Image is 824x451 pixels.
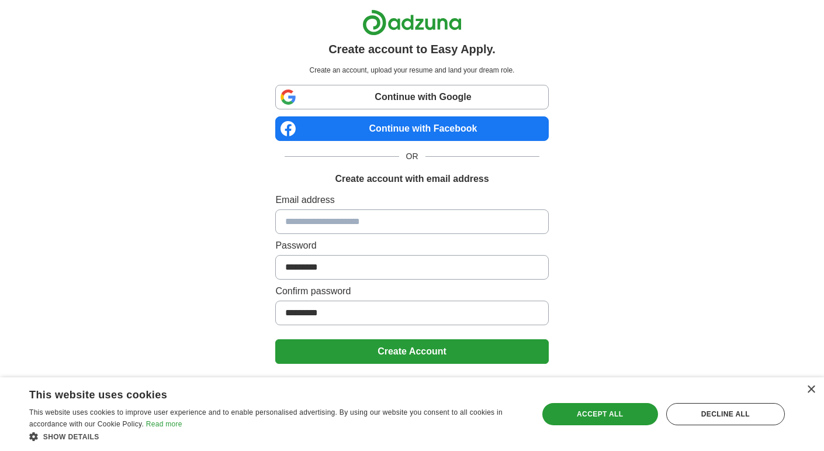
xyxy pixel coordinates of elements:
[399,150,425,163] span: OR
[275,85,548,109] a: Continue with Google
[362,9,462,36] img: Adzuna logo
[278,65,546,75] p: Create an account, upload your resume and land your dream role.
[275,193,548,207] label: Email address
[146,420,182,428] a: Read more, opens a new window
[29,408,503,428] span: This website uses cookies to improve user experience and to enable personalised advertising. By u...
[43,433,99,441] span: Show details
[275,239,548,253] label: Password
[275,339,548,364] button: Create Account
[29,384,494,402] div: This website uses cookies
[335,172,489,186] h1: Create account with email address
[275,116,548,141] a: Continue with Facebook
[542,403,658,425] div: Accept all
[666,403,785,425] div: Decline all
[328,40,496,58] h1: Create account to Easy Apply.
[29,431,523,442] div: Show details
[275,284,548,298] label: Confirm password
[806,385,815,394] div: Close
